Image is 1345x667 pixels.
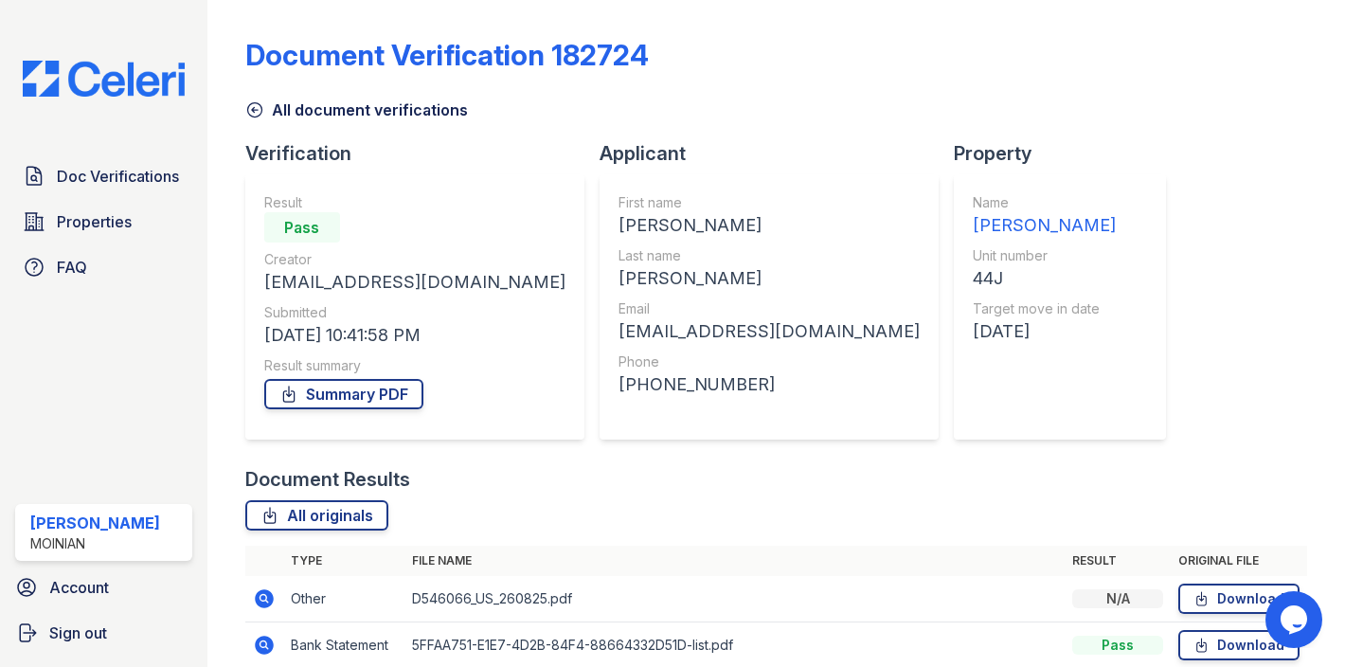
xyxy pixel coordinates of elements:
a: Name [PERSON_NAME] [973,193,1116,239]
div: [PERSON_NAME] [619,265,920,292]
div: [PERSON_NAME] [30,512,160,534]
div: Moinian [30,534,160,553]
div: [EMAIL_ADDRESS][DOMAIN_NAME] [619,318,920,345]
td: D546066_US_260825.pdf [404,576,1065,622]
div: Unit number [973,246,1116,265]
span: Account [49,576,109,599]
a: Account [8,568,200,606]
div: [DATE] 10:41:58 PM [264,322,565,349]
th: Original file [1171,546,1307,576]
a: FAQ [15,248,192,286]
span: Properties [57,210,132,233]
a: All originals [245,500,388,531]
div: [DATE] [973,318,1116,345]
a: Download [1178,630,1300,660]
div: Creator [264,250,565,269]
span: FAQ [57,256,87,279]
div: Email [619,299,920,318]
th: Result [1065,546,1171,576]
a: Download [1178,584,1300,614]
a: Summary PDF [264,379,423,409]
div: Result summary [264,356,565,375]
div: Document Results [245,466,410,493]
iframe: chat widget [1265,591,1326,648]
td: Other [283,576,404,622]
div: [EMAIL_ADDRESS][DOMAIN_NAME] [264,269,565,296]
a: Properties [15,203,192,241]
img: CE_Logo_Blue-a8612792a0a2168367f1c8372b55b34899dd931a85d93a1a3d3e32e68fde9ad4.png [8,61,200,97]
div: [PERSON_NAME] [973,212,1116,239]
div: Name [973,193,1116,212]
div: [PERSON_NAME] [619,212,920,239]
div: Last name [619,246,920,265]
div: Verification [245,140,600,167]
div: Submitted [264,303,565,322]
th: File name [404,546,1065,576]
div: Target move in date [973,299,1116,318]
a: All document verifications [245,99,468,121]
div: Applicant [600,140,954,167]
div: Pass [264,212,340,243]
th: Type [283,546,404,576]
a: Sign out [8,614,200,652]
span: Sign out [49,622,107,644]
div: Pass [1072,636,1163,655]
div: Phone [619,352,920,371]
div: Result [264,193,565,212]
div: [PHONE_NUMBER] [619,371,920,398]
div: N/A [1072,589,1163,608]
span: Doc Verifications [57,165,179,188]
div: Property [954,140,1181,167]
div: 44J [973,265,1116,292]
div: First name [619,193,920,212]
a: Doc Verifications [15,157,192,195]
div: Document Verification 182724 [245,38,649,72]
